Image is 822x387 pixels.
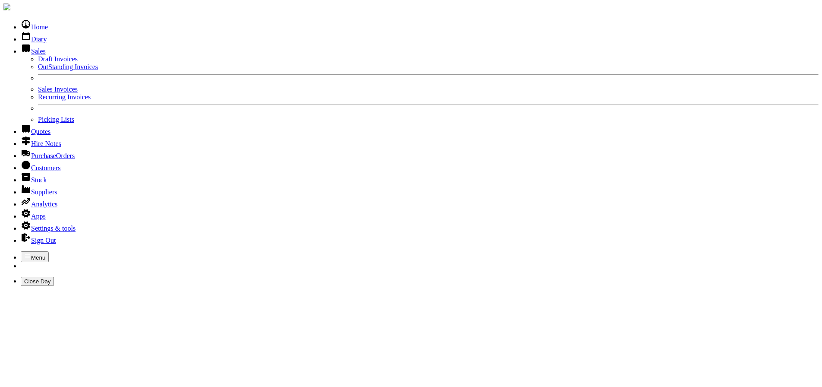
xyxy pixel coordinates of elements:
li: Hire Notes [21,136,819,148]
a: Apps [21,213,46,220]
a: PurchaseOrders [21,152,75,159]
li: Suppliers [21,184,819,196]
a: Recurring Invoices [38,93,91,101]
a: Sales Invoices [38,86,78,93]
li: Sales [21,43,819,124]
a: Sales [21,48,46,55]
a: Analytics [21,200,57,208]
li: Stock [21,172,819,184]
a: Picking Lists [38,116,74,123]
a: Customers [21,164,60,171]
a: Quotes [21,128,50,135]
a: Settings & tools [21,225,76,232]
a: Home [21,23,48,31]
a: OutStanding Invoices [38,63,98,70]
a: Diary [21,35,47,43]
a: Stock [21,176,47,184]
a: Hire Notes [21,140,61,147]
button: Close Day [21,277,54,286]
ul: Sales [21,55,819,124]
a: Sign Out [21,237,56,244]
a: Draft Invoices [38,55,78,63]
img: companylogo.jpg [3,3,10,10]
button: Menu [21,251,49,262]
a: Suppliers [21,188,57,196]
